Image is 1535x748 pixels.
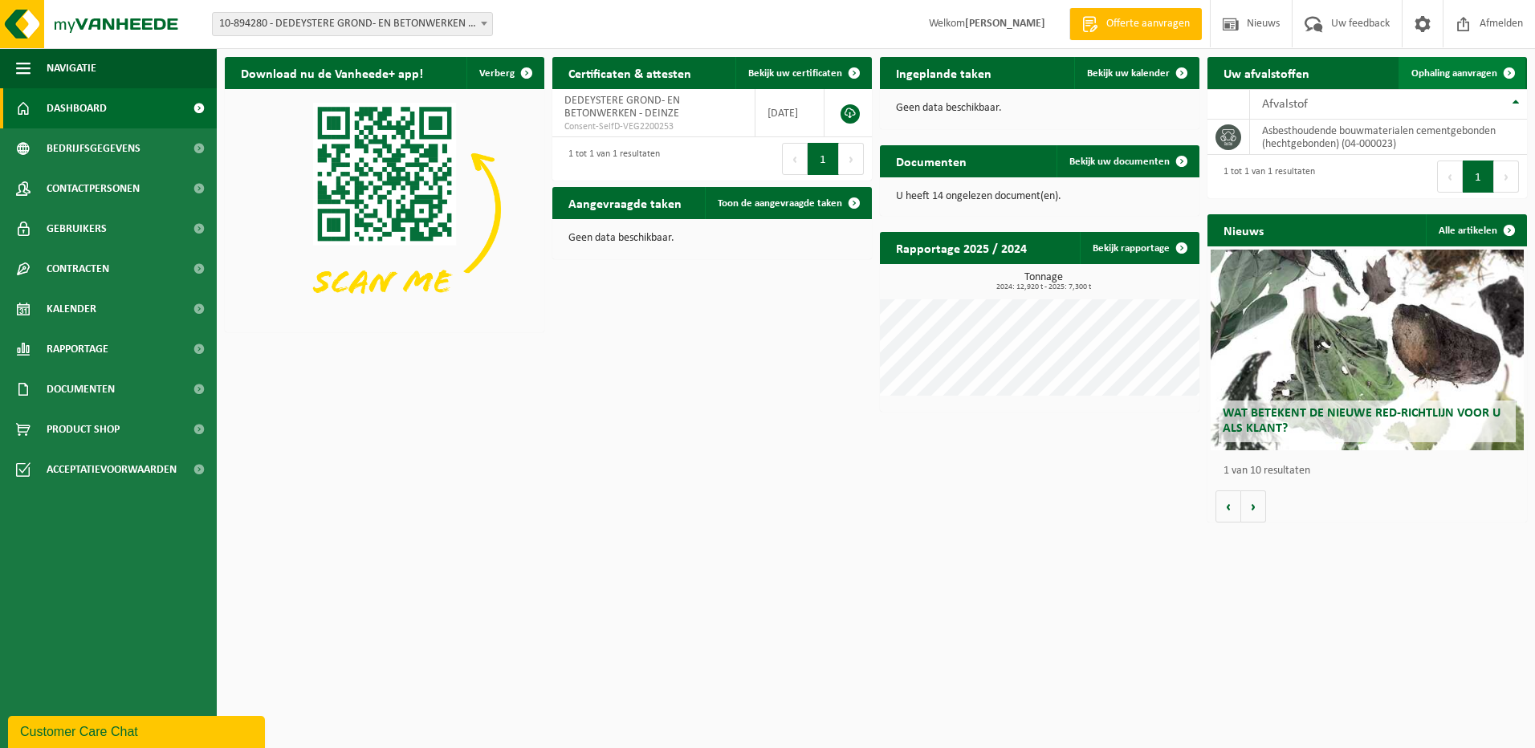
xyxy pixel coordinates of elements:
strong: [PERSON_NAME] [965,18,1045,30]
h2: Aangevraagde taken [552,187,698,218]
button: Verberg [466,57,543,89]
h2: Rapportage 2025 / 2024 [880,232,1043,263]
td: asbesthoudende bouwmaterialen cementgebonden (hechtgebonden) (04-000023) [1250,120,1527,155]
span: Bekijk uw certificaten [748,68,842,79]
span: Product Shop [47,409,120,449]
h2: Uw afvalstoffen [1207,57,1325,88]
span: Navigatie [47,48,96,88]
button: Next [1494,161,1519,193]
span: Gebruikers [47,209,107,249]
a: Offerte aanvragen [1069,8,1202,40]
a: Bekijk uw certificaten [735,57,870,89]
span: Contactpersonen [47,169,140,209]
span: Consent-SelfD-VEG2200253 [564,120,743,133]
a: Bekijk uw documenten [1057,145,1198,177]
span: 10-894280 - DEDEYSTERE GROND- EN BETONWERKEN - DEINZE [212,12,493,36]
span: Kalender [47,289,96,329]
a: Bekijk uw kalender [1074,57,1198,89]
button: Vorige [1215,490,1241,522]
span: DEDEYSTERE GROND- EN BETONWERKEN - DEINZE [564,95,680,120]
span: Contracten [47,249,109,289]
button: 1 [808,143,839,175]
span: Bedrijfsgegevens [47,128,140,169]
a: Alle artikelen [1426,214,1525,246]
span: Acceptatievoorwaarden [47,449,177,490]
div: 1 tot 1 van 1 resultaten [1215,159,1315,194]
h2: Documenten [880,145,983,177]
h2: Ingeplande taken [880,57,1008,88]
span: Ophaling aanvragen [1411,68,1497,79]
iframe: chat widget [8,713,268,748]
h2: Download nu de Vanheede+ app! [225,57,439,88]
span: Toon de aangevraagde taken [718,198,842,209]
span: Offerte aanvragen [1102,16,1194,32]
span: 10-894280 - DEDEYSTERE GROND- EN BETONWERKEN - DEINZE [213,13,492,35]
a: Toon de aangevraagde taken [705,187,870,219]
div: 1 tot 1 van 1 resultaten [560,141,660,177]
button: Previous [782,143,808,175]
span: Wat betekent de nieuwe RED-richtlijn voor u als klant? [1223,407,1500,435]
a: Ophaling aanvragen [1399,57,1525,89]
span: Verberg [479,68,515,79]
p: Geen data beschikbaar. [568,233,856,244]
p: U heeft 14 ongelezen document(en). [896,191,1183,202]
button: Volgende [1241,490,1266,522]
button: 1 [1463,161,1494,193]
a: Wat betekent de nieuwe RED-richtlijn voor u als klant? [1211,250,1524,450]
span: Afvalstof [1262,98,1308,111]
span: Bekijk uw kalender [1087,68,1170,79]
h2: Certificaten & attesten [552,57,707,88]
p: Geen data beschikbaar. [896,103,1183,114]
h2: Nieuws [1207,214,1280,246]
td: [DATE] [755,89,825,137]
a: Bekijk rapportage [1080,232,1198,264]
span: 2024: 12,920 t - 2025: 7,300 t [888,283,1199,291]
span: Dashboard [47,88,107,128]
span: Documenten [47,369,115,409]
span: Bekijk uw documenten [1069,157,1170,167]
h3: Tonnage [888,272,1199,291]
span: Rapportage [47,329,108,369]
button: Next [839,143,864,175]
p: 1 van 10 resultaten [1224,465,1519,477]
button: Previous [1437,161,1463,193]
img: Download de VHEPlus App [225,89,544,329]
